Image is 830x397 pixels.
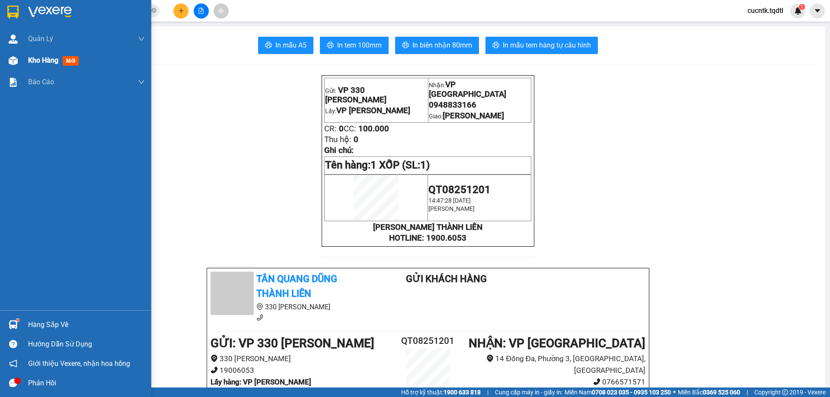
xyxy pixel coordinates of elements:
li: 0766571571 [464,376,645,388]
span: Nhận: [112,8,133,17]
span: QT08251201 [428,184,491,196]
span: aim [218,8,224,14]
span: [PERSON_NAME] [428,205,475,212]
span: 1 [800,4,803,10]
strong: [PERSON_NAME] THÀNH LIÊN [373,222,482,232]
img: warehouse-icon [9,320,18,329]
strong: HOTLINE: 1900.6053 [389,233,466,243]
img: solution-icon [9,78,18,87]
span: printer [402,41,409,50]
span: | [747,387,748,397]
span: copyright [782,389,788,395]
span: In mẫu tem hàng tự cấu hình [503,40,591,51]
span: DĐ: [112,40,124,49]
li: 330 [PERSON_NAME] [211,353,392,365]
img: icon-new-feature [794,7,802,15]
div: VP 330 [PERSON_NAME] [7,7,106,28]
span: VP [GEOGRAPHIC_DATA] [429,80,506,99]
span: Quản Lý [28,33,53,44]
li: 14 Đống Đa, Phường 3, [GEOGRAPHIC_DATA], [GEOGRAPHIC_DATA] [464,353,645,376]
span: environment [486,355,494,362]
button: printerIn mẫu tem hàng tự cấu hình [485,37,598,54]
div: Hướng dẫn sử dụng [28,338,145,351]
span: Ghi chú: [324,146,354,155]
span: [PERSON_NAME] [112,50,211,65]
button: plus [173,3,188,19]
span: phone [593,378,600,385]
button: file-add [194,3,209,19]
span: cucntk.tqdtl [741,5,790,16]
span: ⚪️ [673,391,676,394]
span: plus [178,8,184,14]
div: 0948833166 [112,28,211,40]
span: In tem 100mm [337,40,382,51]
span: CC: [344,124,356,133]
span: Tên hàng: [325,159,430,171]
span: environment [256,303,263,310]
button: aim [214,3,229,19]
sup: 1 [799,4,805,10]
button: printerIn biên nhận 80mm [395,37,479,54]
li: 330 [PERSON_NAME] [211,302,371,312]
div: VP [GEOGRAPHIC_DATA] [112,7,211,28]
span: phone [256,314,263,321]
span: Giới thiệu Vexere, nhận hoa hồng [28,358,130,369]
span: 0 [339,124,344,133]
p: Gửi: [325,86,427,105]
span: printer [492,41,499,50]
button: printerIn mẫu A5 [258,37,313,54]
p: Nhận: [429,80,531,99]
strong: 1900 633 818 [444,389,481,396]
li: 19006053 [211,365,392,376]
b: Tân Quang Dũng Thành Liên [256,273,337,299]
span: In mẫu A5 [275,40,306,51]
span: close-circle [151,8,156,13]
span: VP [PERSON_NAME] [7,28,106,58]
span: Miền Nam [565,387,671,397]
span: mới [63,56,79,66]
b: GỬI : VP 330 [PERSON_NAME] [211,336,374,350]
span: phone [211,366,218,374]
sup: 1 [16,319,19,321]
span: caret-down [814,7,821,15]
h2: QT08251201 [392,334,464,348]
span: Báo cáo [28,76,54,87]
b: Gửi khách hàng [406,273,487,284]
div: Hàng sắp về [28,318,145,331]
button: caret-down [810,3,825,19]
img: logo-vxr [7,6,19,19]
span: environment [211,355,218,362]
span: Lấy: [325,108,410,114]
span: CR: [324,124,337,133]
span: DĐ: [7,33,20,42]
span: Cung cấp máy in - giấy in: [495,387,562,397]
span: Miền Bắc [678,387,740,397]
span: message [9,379,17,387]
button: printerIn tem 100mm [320,37,389,54]
span: Hỗ trợ kỹ thuật: [401,387,481,397]
span: question-circle [9,340,17,348]
span: 1) [420,159,430,171]
span: 14:47:28 [DATE] [428,197,471,204]
span: down [138,35,145,42]
span: close-circle [151,7,156,15]
span: VP [PERSON_NAME] [336,106,410,115]
strong: 0708 023 035 - 0935 103 250 [592,389,671,396]
span: In biên nhận 80mm [412,40,472,51]
img: warehouse-icon [9,35,18,44]
span: Gửi: [7,8,21,17]
span: | [487,387,488,397]
span: 0 [354,135,358,144]
span: printer [327,41,334,50]
span: notification [9,359,17,368]
span: Giao: [429,113,504,120]
strong: 0369 525 060 [703,389,740,396]
span: file-add [198,8,204,14]
span: 1 XỐP (SL: [370,159,430,171]
b: NHẬN : VP [GEOGRAPHIC_DATA] [469,336,645,350]
span: [PERSON_NAME] [443,111,504,121]
span: Thu hộ: [324,135,351,144]
b: Lấy hàng : VP [PERSON_NAME] [211,378,311,386]
span: down [138,79,145,86]
span: 0948833166 [429,100,476,110]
